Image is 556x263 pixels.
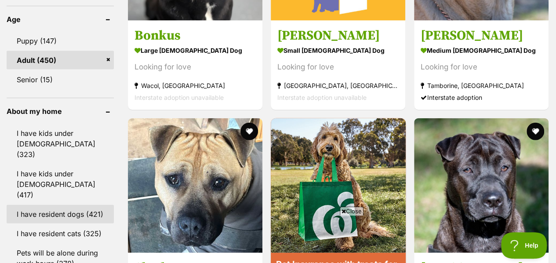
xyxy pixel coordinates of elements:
[277,80,399,91] strong: [GEOGRAPHIC_DATA], [GEOGRAPHIC_DATA]
[7,224,114,243] a: I have resident cats (325)
[7,107,114,115] header: About my home
[240,123,258,140] button: favourite
[421,27,542,44] h3: [PERSON_NAME]
[128,118,262,253] img: Shadow - Bull Terrier Dog
[421,44,542,57] strong: medium [DEMOGRAPHIC_DATA] Dog
[7,124,114,164] a: I have kids under [DEMOGRAPHIC_DATA] (323)
[501,232,547,259] iframe: Help Scout Beacon - Open
[65,219,491,259] iframe: Advertisement
[134,61,256,73] div: Looking for love
[7,70,114,89] a: Senior (15)
[277,44,399,57] strong: small [DEMOGRAPHIC_DATA] Dog
[277,94,367,101] span: Interstate adoption unavailable
[271,21,405,110] a: [PERSON_NAME] small [DEMOGRAPHIC_DATA] Dog Looking for love [GEOGRAPHIC_DATA], [GEOGRAPHIC_DATA] ...
[421,91,542,103] div: Interstate adoption
[7,164,114,204] a: I have kids under [DEMOGRAPHIC_DATA] (417)
[277,61,399,73] div: Looking for love
[414,21,549,110] a: [PERSON_NAME] medium [DEMOGRAPHIC_DATA] Dog Looking for love Tamborine, [GEOGRAPHIC_DATA] Interst...
[134,94,224,101] span: Interstate adoption unavailable
[7,51,114,69] a: Adult (450)
[421,80,542,91] strong: Tamborine, [GEOGRAPHIC_DATA]
[7,32,114,50] a: Puppy (147)
[421,61,542,73] div: Looking for love
[340,207,363,216] span: Close
[134,27,256,44] h3: Bonkus
[527,123,544,140] button: favourite
[277,27,399,44] h3: [PERSON_NAME]
[7,15,114,23] header: Age
[1,1,8,8] img: consumer-privacy-logo.png
[134,44,256,57] strong: large [DEMOGRAPHIC_DATA] Dog
[128,21,262,110] a: Bonkus large [DEMOGRAPHIC_DATA] Dog Looking for love Wacol, [GEOGRAPHIC_DATA] Interstate adoption...
[7,205,114,223] a: I have resident dogs (421)
[414,118,549,253] img: Dempsey - Shar Pei Dog
[134,80,256,91] strong: Wacol, [GEOGRAPHIC_DATA]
